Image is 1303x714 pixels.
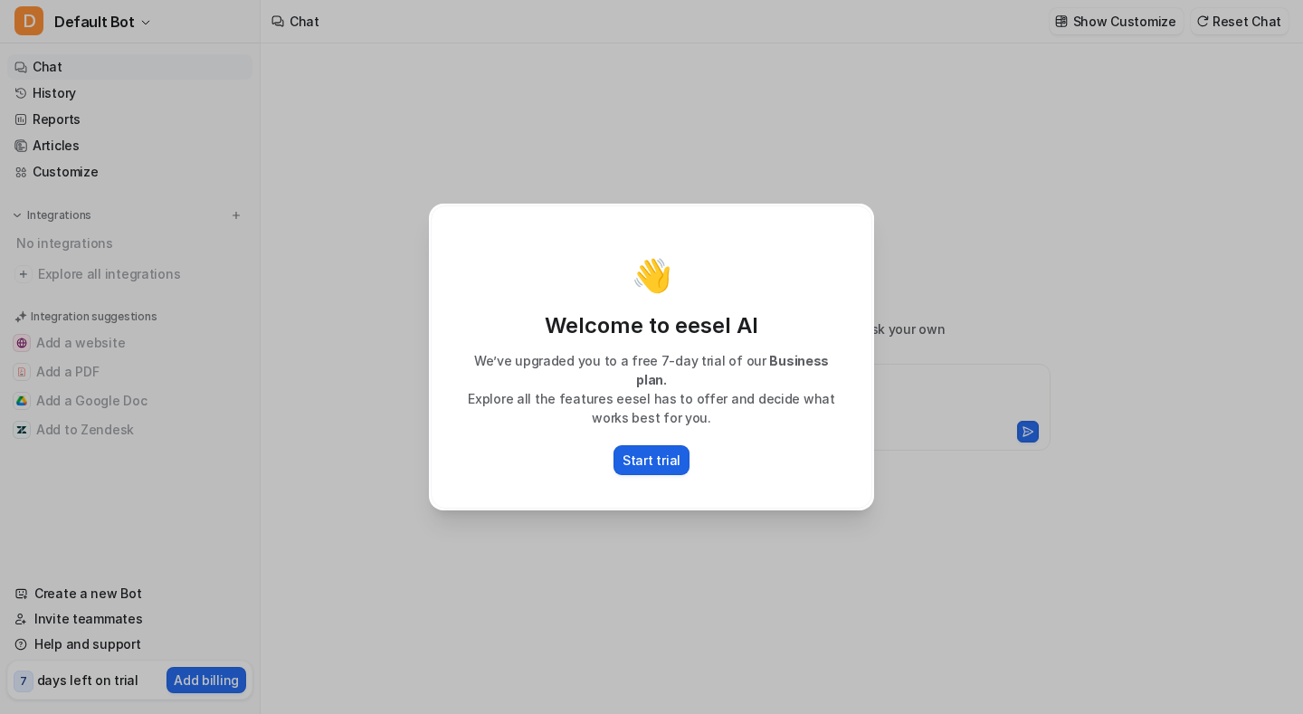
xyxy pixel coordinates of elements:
[623,451,680,470] p: Start trial
[613,445,690,475] button: Start trial
[450,389,853,427] p: Explore all the features eesel has to offer and decide what works best for you.
[450,311,853,340] p: Welcome to eesel AI
[450,351,853,389] p: We’ve upgraded you to a free 7-day trial of our
[632,257,672,293] p: 👋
